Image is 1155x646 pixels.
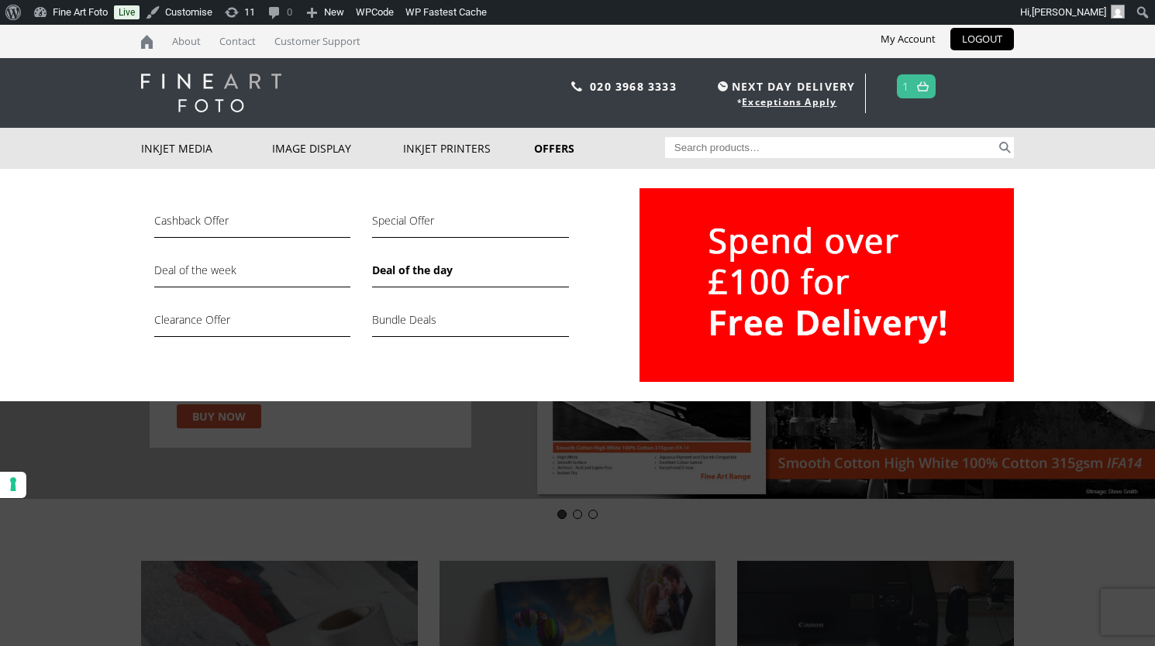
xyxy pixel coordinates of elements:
a: Clearance Offer [154,311,350,337]
img: Fine-Art-Foto_Free-Delivery-Spend-Over-100.png [640,188,1014,382]
a: Image Display [272,128,403,169]
a: Offers [534,128,665,169]
span: [PERSON_NAME] [1032,6,1106,18]
a: Cashback Offer [154,211,350,238]
a: Contact [212,25,264,58]
a: Deal of the day [372,261,568,287]
span: NEXT DAY DELIVERY [714,77,855,95]
a: Special Offer [372,211,568,238]
img: time.svg [718,81,728,91]
input: Search products… [665,137,997,158]
a: Bundle Deals [372,311,568,337]
button: Search [996,137,1014,158]
a: 020 3968 3333 [590,79,677,94]
a: Deal of the week [154,261,350,287]
a: Exceptions Apply [742,95,836,108]
a: Inkjet Media [141,128,272,169]
a: My Account [869,28,947,50]
img: phone.svg [571,81,582,91]
a: Customer Support [267,25,368,58]
a: LOGOUT [950,28,1014,50]
a: 1 [902,75,909,98]
a: Live [114,5,140,19]
img: logo-white.svg [141,74,281,112]
a: Inkjet Printers [403,128,534,169]
img: basket.svg [917,81,929,91]
a: About [164,25,209,58]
